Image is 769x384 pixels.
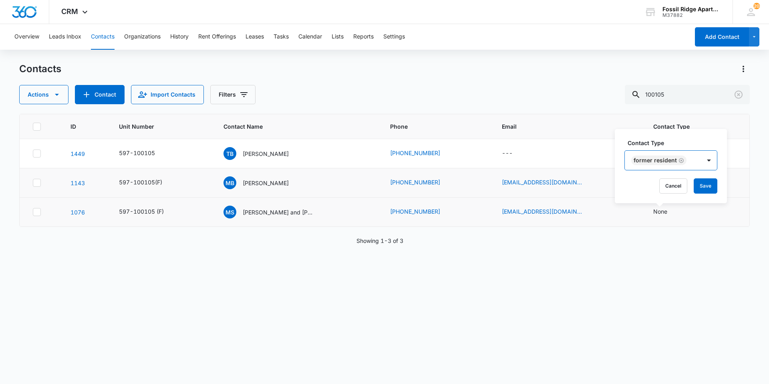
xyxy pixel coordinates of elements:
div: Contact Name - Megan Burns - Select to Edit Field [223,176,303,189]
div: --- [502,149,513,158]
button: Filters [210,85,256,104]
span: Phone [390,122,471,131]
a: Navigate to contact details page for Mitchell Stommes and Maria Schneider [70,209,85,216]
a: [EMAIL_ADDRESS][DOMAIN_NAME] [502,207,582,216]
a: Navigate to contact details page for Megan Burns [70,180,85,186]
h1: Contacts [19,63,61,75]
div: Unit Number - 597-100105(F) - Select to Edit Field [119,178,177,188]
div: Email - - Select to Edit Field [502,149,527,158]
input: Search Contacts [625,85,750,104]
button: Save [694,178,717,194]
div: Remove Former Resident [677,158,684,163]
button: Add Contact [75,85,125,104]
label: Contact Type [628,139,721,147]
span: MS [223,206,236,218]
button: Leases [246,24,264,50]
div: Contact Name - Terri Brewer - Select to Edit Field [223,147,303,160]
span: Contact Name [223,122,359,131]
div: Unit Number - 597-100105 (F) - Select to Edit Field [119,207,178,217]
button: Organizations [124,24,161,50]
span: TB [223,147,236,160]
div: notifications count [753,3,760,9]
a: Navigate to contact details page for Terri Brewer [70,150,85,157]
div: None [653,207,667,216]
div: Phone - (618) 772-8172 - Select to Edit Field [390,178,455,188]
p: [PERSON_NAME] and [PERSON_NAME] [243,208,315,216]
div: Contact Name - Mitchell Stommes and Maria Schneider - Select to Edit Field [223,206,329,218]
div: Email - megameg2015@gmail.com - Select to Edit Field [502,178,596,188]
button: Actions [19,85,68,104]
button: Actions [737,63,750,75]
div: Former Resident [634,158,677,163]
button: History [170,24,189,50]
button: Contacts [91,24,115,50]
div: Contact Type - None - Select to Edit Field [653,207,682,217]
span: Email [502,122,623,131]
div: Unit Number - 597-100105 - Select to Edit Field [119,149,169,158]
button: Cancel [659,178,687,194]
button: Calendar [298,24,322,50]
div: Phone - (970) 803-2520 - Select to Edit Field [390,149,455,158]
button: Rent Offerings [198,24,236,50]
button: Import Contacts [131,85,204,104]
div: 597-100105(F) [119,178,162,186]
button: Lists [332,24,344,50]
p: [PERSON_NAME] [243,179,289,187]
span: CRM [61,7,78,16]
button: Tasks [274,24,289,50]
span: 20 [753,3,760,9]
button: Overview [14,24,39,50]
div: Phone - (320) 339-1558 - Select to Edit Field [390,207,455,217]
span: Contact Type [653,122,725,131]
div: 597-100105 (F) [119,207,164,216]
div: account name [662,6,721,12]
span: MB [223,176,236,189]
a: [PHONE_NUMBER] [390,178,440,186]
button: Reports [353,24,374,50]
button: Add Contact [695,27,749,46]
button: Settings [383,24,405,50]
div: Email - stommes84@gmail.com - Select to Edit Field [502,207,596,217]
a: [PHONE_NUMBER] [390,149,440,157]
span: Unit Number [119,122,204,131]
a: [PHONE_NUMBER] [390,207,440,216]
div: 597-100105 [119,149,155,157]
a: [EMAIL_ADDRESS][DOMAIN_NAME] [502,178,582,186]
span: ID [70,122,88,131]
button: Leads Inbox [49,24,81,50]
p: [PERSON_NAME] [243,150,289,158]
p: Showing 1-3 of 3 [356,236,403,245]
div: account id [662,12,721,18]
button: Clear [732,88,745,101]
